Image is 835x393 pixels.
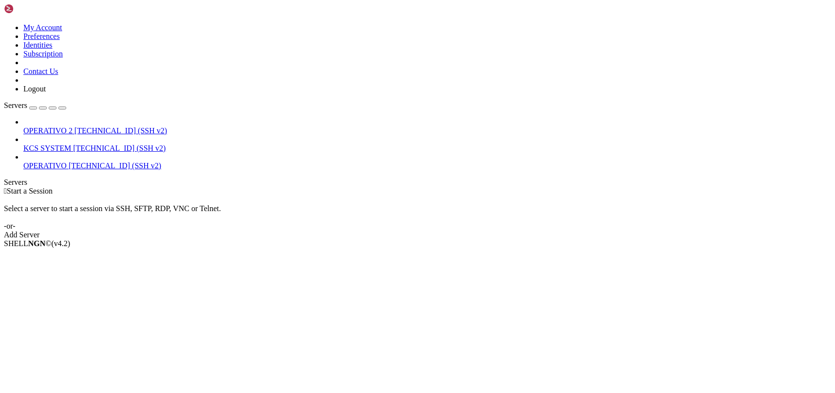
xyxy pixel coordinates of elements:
a: Logout [23,85,46,93]
span: KCS SYSTEM [23,144,71,152]
a: KCS SYSTEM [TECHNICAL_ID] (SSH v2) [23,144,831,153]
span: Start a Session [7,187,53,195]
span: [TECHNICAL_ID] (SSH v2) [74,126,167,135]
li: KCS SYSTEM [TECHNICAL_ID] (SSH v2) [23,135,831,153]
span: [TECHNICAL_ID] (SSH v2) [73,144,166,152]
img: Shellngn [4,4,60,14]
span: 4.2.0 [52,239,71,248]
div: Add Server [4,231,831,239]
div: Servers [4,178,831,187]
a: Servers [4,101,66,109]
span: SHELL © [4,239,70,248]
a: Contact Us [23,67,58,75]
a: OPERATIVO [TECHNICAL_ID] (SSH v2) [23,161,831,170]
a: Identities [23,41,53,49]
b: NGN [28,239,46,248]
a: OPERATIVO 2 [TECHNICAL_ID] (SSH v2) [23,126,831,135]
li: OPERATIVO [TECHNICAL_ID] (SSH v2) [23,153,831,170]
a: Subscription [23,50,63,58]
span: [TECHNICAL_ID] (SSH v2) [69,161,161,170]
li: OPERATIVO 2 [TECHNICAL_ID] (SSH v2) [23,118,831,135]
a: My Account [23,23,62,32]
span: OPERATIVO 2 [23,126,73,135]
span: OPERATIVO [23,161,67,170]
div: Select a server to start a session via SSH, SFTP, RDP, VNC or Telnet. -or- [4,196,831,231]
span: Servers [4,101,27,109]
span:  [4,187,7,195]
a: Preferences [23,32,60,40]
